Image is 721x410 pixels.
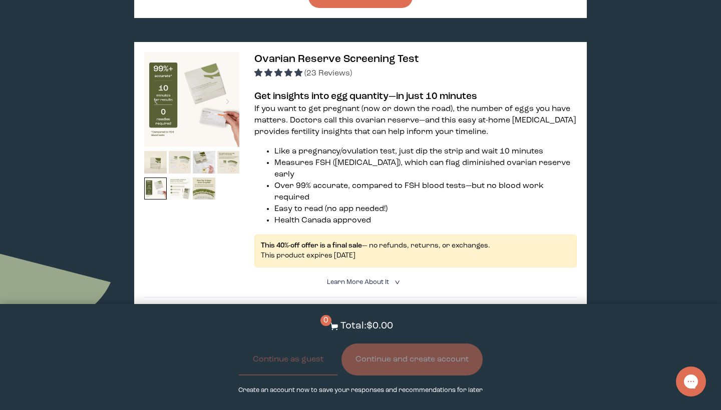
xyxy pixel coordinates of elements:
span: 4.91 stars [254,69,304,77]
iframe: Gorgias live chat messenger [671,363,711,400]
li: Measures FSH ([MEDICAL_DATA]), which can flag diminished ovarian reserve early [274,157,577,180]
span: 0 [320,315,331,326]
span: Ovarian Reserve Screening Test [254,54,419,64]
img: thumbnail image [169,151,191,173]
img: thumbnail image [144,151,167,173]
img: thumbnail image [193,177,215,200]
img: thumbnail image [217,151,240,173]
p: If you want to get pregnant (now or down the road), the number of eggs you have matters. Doctors ... [254,103,577,138]
p: Total: $0.00 [340,319,393,333]
img: thumbnail image [144,177,167,200]
summary: Learn More About it < [327,277,394,287]
img: thumbnail image [193,151,215,173]
strong: This 40%-off offer is a final sale [261,242,362,249]
div: — no refunds, returns, or exchanges. This product expires [DATE] [254,234,577,267]
button: Continue as guest [239,343,337,375]
i: < [392,279,401,285]
li: Over 99% accurate, compared to FSH blood tests—but no blood work required [274,180,577,203]
li: Like a pregnancy/ovulation test, just dip the strip and wait 10 minutes [274,146,577,157]
b: Get insights into egg quantity—in just 10 minutes [254,91,477,101]
span: Learn More About it [327,279,389,285]
img: thumbnail image [144,52,239,147]
button: Continue and create account [341,343,483,375]
img: thumbnail image [169,177,191,200]
li: Health Canada approved [274,215,577,226]
p: Create an account now to save your responses and recommendations for later [238,385,483,395]
li: Easy to read (no app needed!) [274,203,577,215]
span: (23 Reviews) [304,69,352,77]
